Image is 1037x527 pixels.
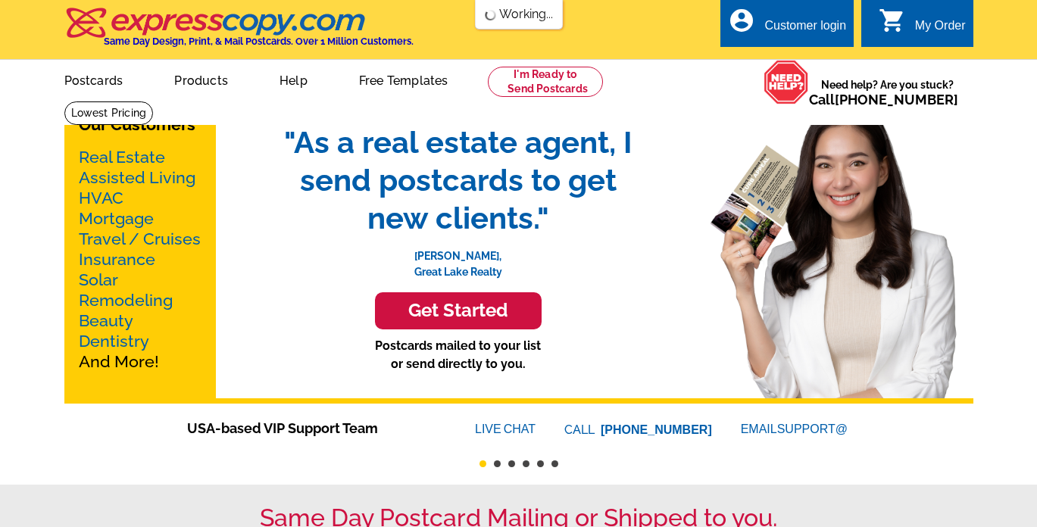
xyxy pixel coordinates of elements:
[601,423,712,436] a: [PHONE_NUMBER]
[479,460,486,467] button: 1 of 6
[79,291,173,310] a: Remodeling
[777,420,850,438] font: SUPPORT@
[879,17,966,36] a: shopping_cart My Order
[79,148,165,167] a: Real Estate
[809,77,966,108] span: Need help? Are you stuck?
[915,19,966,40] div: My Order
[79,147,201,372] p: And More!
[40,61,148,97] a: Postcards
[564,421,597,439] font: CALL
[484,9,496,21] img: loading...
[809,92,958,108] span: Call
[475,420,504,438] font: LIVE
[79,209,154,228] a: Mortgage
[255,61,332,97] a: Help
[335,61,473,97] a: Free Templates
[269,337,648,373] p: Postcards mailed to your list or send directly to you.
[79,270,118,289] a: Solar
[104,36,414,47] h4: Same Day Design, Print, & Mail Postcards. Over 1 Million Customers.
[79,250,155,269] a: Insurance
[269,292,648,329] a: Get Started
[728,7,755,34] i: account_circle
[764,19,846,40] div: Customer login
[269,123,648,237] span: "As a real estate agent, I send postcards to get new clients."
[64,18,414,47] a: Same Day Design, Print, & Mail Postcards. Over 1 Million Customers.
[79,311,133,330] a: Beauty
[79,168,195,187] a: Assisted Living
[187,418,429,438] span: USA-based VIP Support Team
[523,460,529,467] button: 4 of 6
[79,229,201,248] a: Travel / Cruises
[764,60,809,104] img: help
[508,460,515,467] button: 3 of 6
[551,460,558,467] button: 6 of 6
[728,17,846,36] a: account_circle Customer login
[394,300,523,322] h3: Get Started
[537,460,544,467] button: 5 of 6
[879,7,906,34] i: shopping_cart
[269,237,648,280] p: [PERSON_NAME], Great Lake Realty
[79,189,123,207] a: HVAC
[494,460,501,467] button: 2 of 6
[475,423,536,435] a: LIVECHAT
[79,332,149,351] a: Dentistry
[835,92,958,108] a: [PHONE_NUMBER]
[150,61,252,97] a: Products
[741,423,850,435] a: EMAILSUPPORT@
